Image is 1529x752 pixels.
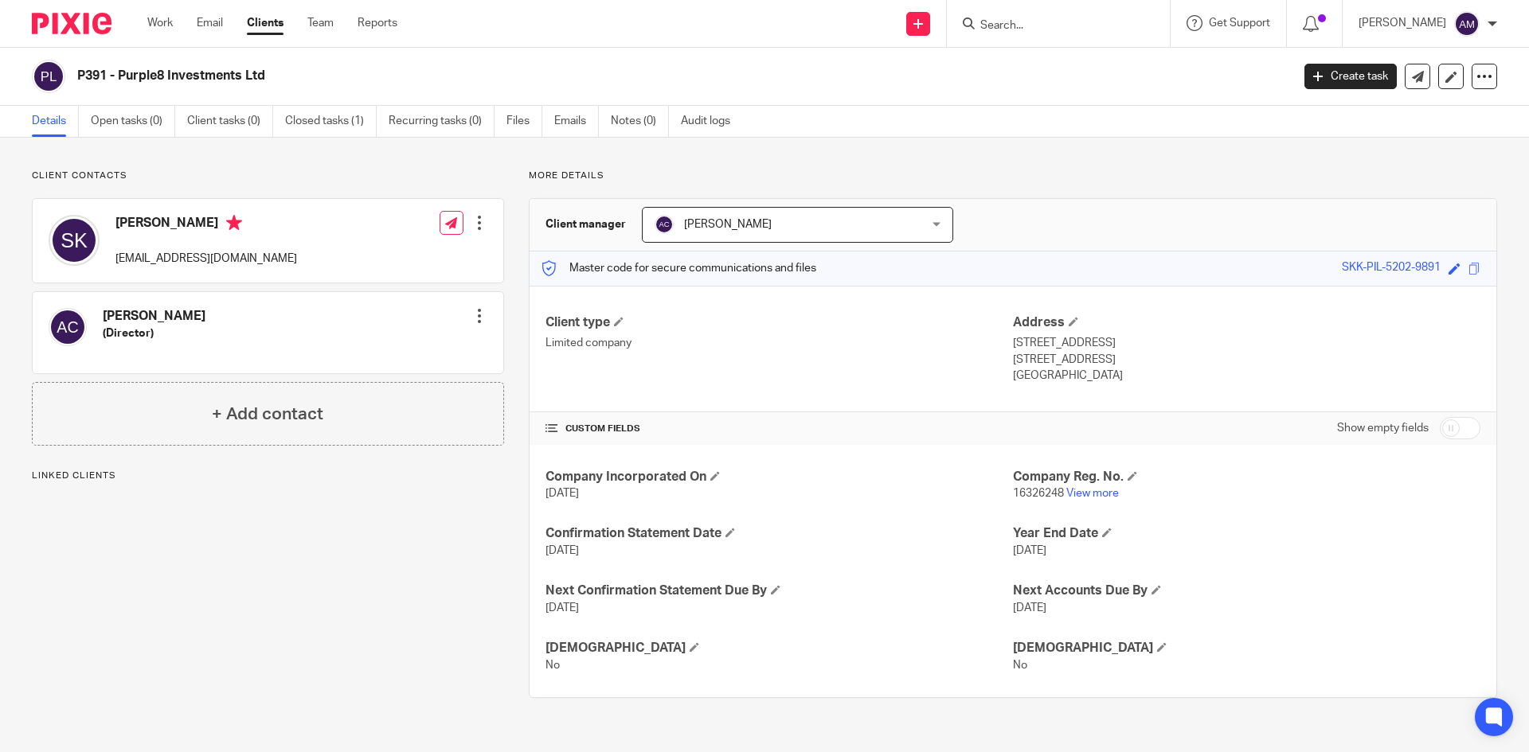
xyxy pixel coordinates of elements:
[506,106,542,137] a: Files
[32,60,65,93] img: svg%3E
[684,219,772,230] span: [PERSON_NAME]
[77,68,1040,84] h2: P391 - Purple8 Investments Ltd
[1359,15,1446,31] p: [PERSON_NAME]
[115,251,297,267] p: [EMAIL_ADDRESS][DOMAIN_NAME]
[247,15,284,31] a: Clients
[49,215,100,266] img: svg%3E
[529,169,1497,182] p: More details
[1342,259,1441,278] div: SKK-PIL-5202-9891
[1013,660,1027,671] span: No
[546,216,626,232] h3: Client manager
[542,260,816,276] p: Master code for secure communications and files
[103,325,205,341] h5: (Director)
[554,106,599,137] a: Emails
[32,13,111,34] img: Pixie
[389,106,495,137] a: Recurring tasks (0)
[1013,640,1480,657] h4: [DEMOGRAPHIC_DATA]
[1013,368,1480,384] p: [GEOGRAPHIC_DATA]
[1013,525,1480,542] h4: Year End Date
[91,106,175,137] a: Open tasks (0)
[1066,488,1119,499] a: View more
[1013,335,1480,351] p: [STREET_ADDRESS]
[32,106,79,137] a: Details
[212,402,323,427] h4: + Add contact
[226,215,242,231] i: Primary
[307,15,334,31] a: Team
[1013,602,1046,614] span: [DATE]
[546,335,1013,351] p: Limited company
[49,308,87,346] img: svg%3E
[546,469,1013,485] h4: Company Incorporated On
[1337,420,1429,436] label: Show empty fields
[546,640,1013,657] h4: [DEMOGRAPHIC_DATA]
[546,602,579,614] span: [DATE]
[32,169,504,182] p: Client contacts
[285,106,377,137] a: Closed tasks (1)
[1013,488,1064,499] span: 16326248
[546,423,1013,435] h4: CUSTOM FIELDS
[1013,469,1480,485] h4: Company Reg. No.
[1454,11,1480,37] img: svg%3E
[546,583,1013,599] h4: Next Confirmation Statement Due By
[546,660,560,671] span: No
[1013,352,1480,368] p: [STREET_ADDRESS]
[115,215,297,235] h4: [PERSON_NAME]
[655,215,674,234] img: svg%3E
[979,19,1122,33] input: Search
[546,525,1013,542] h4: Confirmation Statement Date
[546,545,579,556] span: [DATE]
[611,106,669,137] a: Notes (0)
[546,488,579,499] span: [DATE]
[358,15,397,31] a: Reports
[187,106,273,137] a: Client tasks (0)
[1013,545,1046,556] span: [DATE]
[32,470,504,482] p: Linked clients
[1209,18,1270,29] span: Get Support
[103,308,205,325] h4: [PERSON_NAME]
[546,314,1013,331] h4: Client type
[1013,314,1480,331] h4: Address
[197,15,223,31] a: Email
[1304,64,1397,89] a: Create task
[147,15,173,31] a: Work
[1013,583,1480,599] h4: Next Accounts Due By
[681,106,742,137] a: Audit logs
